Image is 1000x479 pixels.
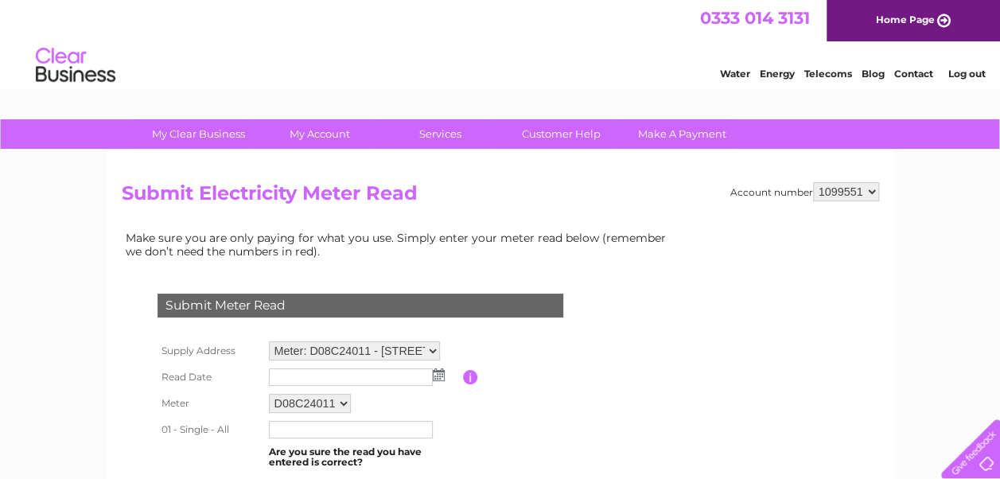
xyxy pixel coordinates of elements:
a: Log out [947,68,985,80]
div: Clear Business is a trading name of Verastar Limited (registered in [GEOGRAPHIC_DATA] No. 3667643... [125,9,877,77]
h2: Submit Electricity Meter Read [122,182,879,212]
a: Customer Help [496,119,627,149]
div: Submit Meter Read [158,294,563,317]
th: Meter [154,390,265,417]
a: Make A Payment [617,119,748,149]
a: Water [720,68,750,80]
a: My Clear Business [133,119,264,149]
th: 01 - Single - All [154,417,265,442]
a: 0333 014 3131 [700,8,810,28]
th: Supply Address [154,337,265,364]
th: Read Date [154,364,265,390]
a: Services [375,119,506,149]
img: logo.png [35,41,116,90]
input: Information [463,370,478,384]
td: Are you sure the read you have entered is correct? [265,442,463,473]
a: Contact [894,68,933,80]
a: Energy [760,68,795,80]
a: Blog [862,68,885,80]
td: Make sure you are only paying for what you use. Simply enter your meter read below (remember we d... [122,228,679,261]
a: Telecoms [804,68,852,80]
a: My Account [254,119,385,149]
div: Account number [730,182,879,201]
img: ... [433,368,445,381]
